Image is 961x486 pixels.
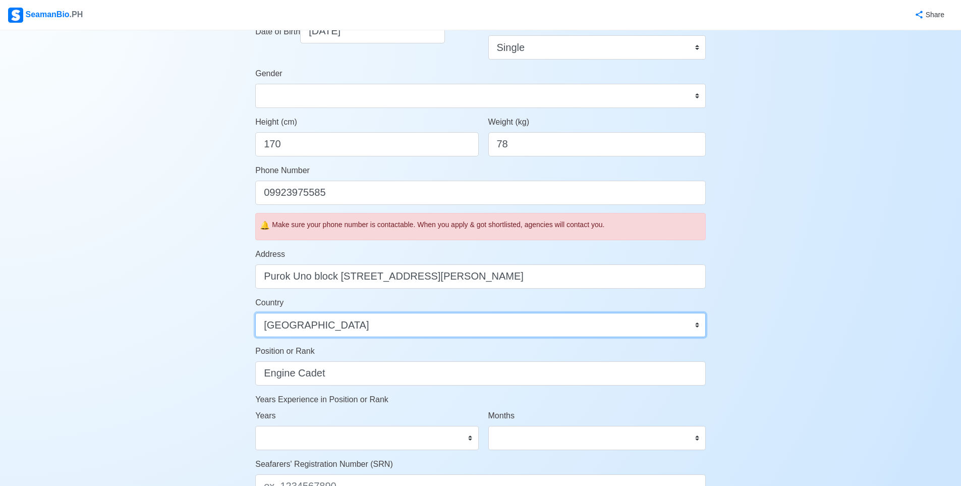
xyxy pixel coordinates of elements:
label: Date of Birth [255,26,300,38]
label: Years [255,410,275,422]
div: SeamanBio [8,8,83,23]
p: Years Experience in Position or Rank [255,394,706,406]
img: Logo [8,8,23,23]
input: ex. Pooc Occidental, Tubigon, Bohol [255,264,706,289]
span: caution [260,220,270,232]
label: Months [488,410,515,422]
span: Phone Number [255,166,310,175]
button: Share [905,5,953,25]
label: Gender [255,68,282,80]
span: Address [255,250,285,258]
span: Position or Rank [255,347,314,355]
span: Height (cm) [255,118,297,126]
span: Weight (kg) [488,118,530,126]
div: Make sure your phone number is contactable. When you apply & got shortlisted, agencies will conta... [272,220,701,230]
input: ex. 60 [488,132,706,156]
input: ex. +63 912 345 6789 [255,181,706,205]
input: ex. 2nd Officer w/ Master License [255,361,706,386]
span: .PH [70,10,83,19]
span: Seafarers' Registration Number (SRN) [255,460,392,468]
input: ex. 163 [255,132,478,156]
label: Country [255,297,284,309]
